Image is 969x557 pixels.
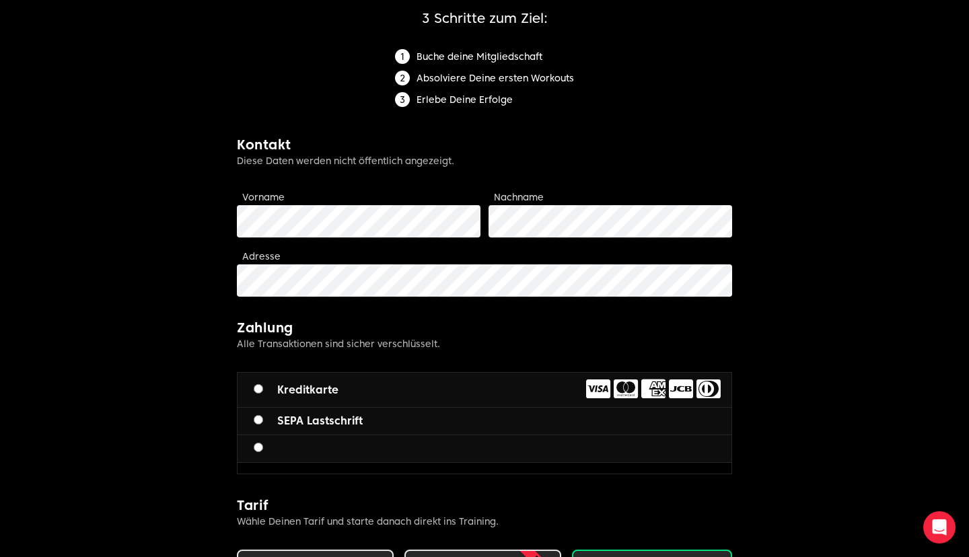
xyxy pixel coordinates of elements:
h1: 3 Schritte zum Ziel: [237,9,732,28]
h2: Zahlung [237,318,732,337]
li: Erlebe Deine Erfolge [395,92,574,107]
label: Vorname [242,192,285,202]
label: Adresse [242,251,281,262]
input: Kreditkarte [254,384,263,394]
h2: Kontakt [237,135,732,154]
li: Buche deine Mitgliedschaft [395,49,574,64]
div: Open Intercom Messenger [923,511,956,544]
label: Kreditkarte [254,382,338,398]
li: Absolviere Deine ersten Workouts [395,71,574,85]
label: Nachname [494,192,544,202]
p: Diese Daten werden nicht öffentlich angezeigt. [237,154,732,168]
label: SEPA Lastschrift [254,413,363,429]
h2: Tarif [237,496,732,515]
p: Alle Transaktionen sind sicher verschlüsselt. [237,337,732,350]
p: Wähle Deinen Tarif und starte danach direkt ins Training. [237,515,732,528]
input: SEPA Lastschrift [254,415,263,424]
